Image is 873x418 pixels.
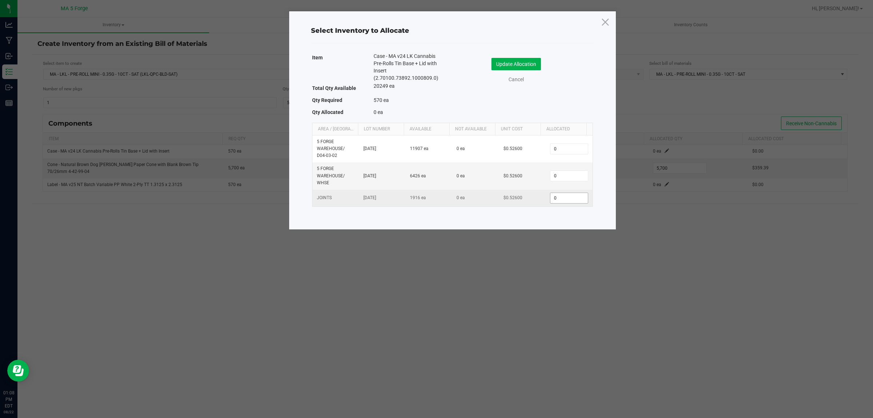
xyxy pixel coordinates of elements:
span: 0 ea [457,173,465,178]
span: 11907 ea [410,146,428,151]
th: Lot Number [358,123,404,135]
td: [DATE] [359,162,406,190]
span: 0 ea [457,195,465,200]
span: 0 ea [457,146,465,151]
label: Total Qty Available [312,83,356,93]
span: Select Inventory to Allocate [311,27,409,35]
span: 6426 ea [410,173,426,178]
td: [DATE] [359,135,406,163]
span: 0 ea [374,109,383,115]
th: Area / [GEOGRAPHIC_DATA] [312,123,358,135]
th: Not Available [449,123,495,135]
td: [DATE] [359,190,406,206]
span: 5 FORGE WAREHOUSE / WHSE [317,166,345,185]
span: 570 ea [374,97,389,103]
label: Item [312,52,323,63]
label: Qty Allocated [312,107,343,117]
th: Available [404,123,450,135]
span: 20249 ea [374,83,395,89]
a: Cancel [502,76,531,83]
span: 5 FORGE WAREHOUSE / D04-03-02 [317,139,345,158]
iframe: Resource center [7,360,29,382]
span: JOINTS [317,195,332,200]
span: $0.52600 [503,195,522,200]
span: $0.52600 [503,173,522,178]
span: $0.52600 [503,146,522,151]
span: Case - MA v24 LK Cannabis Pre-Rolls Tin Base + Lid with Insert (2.70100.73892.1000809.0) [374,52,441,82]
th: Unit Cost [495,123,541,135]
span: 1916 ea [410,195,426,200]
button: Update Allocation [491,58,541,70]
th: Allocated [541,123,586,135]
label: Qty Required [312,95,342,105]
